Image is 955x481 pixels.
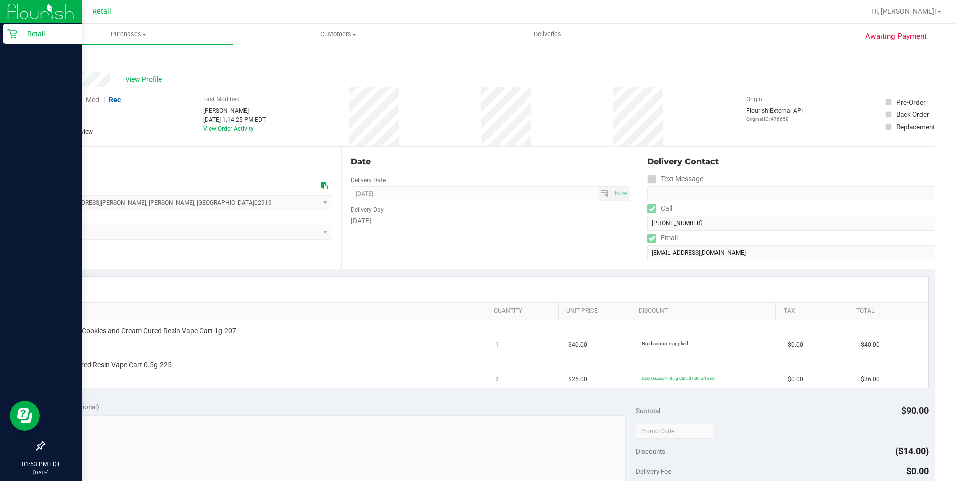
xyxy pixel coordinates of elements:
[351,216,629,226] div: [DATE]
[788,340,803,350] span: $0.00
[203,115,266,124] div: [DATE] 1:14:25 PM EDT
[443,24,652,45] a: Deliveries
[4,460,77,469] p: 01:53 PM EDT
[746,95,762,104] label: Origin
[321,181,328,191] div: Copy address to clipboard
[856,307,917,315] a: Total
[92,7,111,16] span: Retail
[647,172,703,186] label: Text Message
[7,29,17,39] inline-svg: Retail
[44,156,332,168] div: Location
[495,375,499,384] span: 2
[103,96,105,104] span: |
[203,125,254,132] a: View Order Activity
[568,375,587,384] span: $25.00
[901,405,929,416] span: $90.00
[896,109,929,119] div: Back Order
[494,307,554,315] a: Quantity
[24,24,233,45] a: Purchases
[234,30,442,39] span: Customers
[647,186,935,201] input: Format: (999) 999-9999
[109,96,121,104] span: Rec
[639,307,772,315] a: Discount
[895,446,929,456] span: ($14.00)
[57,326,236,336] span: Orange Cookies and Cream Cured Resin Vape Cart 1g-207
[125,74,165,85] span: View Profile
[896,122,935,132] div: Replacement
[24,30,233,39] span: Purchases
[59,307,482,315] a: SKU
[647,156,935,168] div: Delivery Contact
[351,156,629,168] div: Date
[636,407,660,415] span: Subtotal
[861,340,880,350] span: $40.00
[57,360,172,370] span: GG4 Cured Resin Vape Cart 0.5g-225
[17,28,77,40] p: Retail
[865,31,927,42] span: Awaiting Payment
[896,97,926,107] div: Pre-Order
[495,340,499,350] span: 1
[233,24,443,45] a: Customers
[636,442,665,460] span: Discounts
[4,469,77,476] p: [DATE]
[647,201,672,216] label: Call
[642,341,688,346] span: No discounts applied
[10,401,40,431] iframe: Resource center
[906,466,929,476] span: $0.00
[520,30,575,39] span: Deliveries
[861,375,880,384] span: $36.00
[351,205,384,214] label: Delivery Day
[203,95,240,104] label: Last Modified
[351,176,386,185] label: Delivery Date
[788,375,803,384] span: $0.00
[568,340,587,350] span: $40.00
[647,231,678,245] label: Email
[86,96,99,104] span: Med
[566,307,627,315] a: Unit Price
[784,307,844,315] a: Tax
[203,106,266,115] div: [PERSON_NAME]
[871,7,936,15] span: Hi, [PERSON_NAME]!
[746,115,803,123] p: Original ID: 476658
[636,467,671,475] span: Delivery Fee
[636,424,713,439] input: Promo Code
[647,216,935,231] input: Format: (999) 999-9999
[746,106,803,123] div: Flourish External API
[642,376,715,381] span: Daily Discount - 0.5g Cart: $7.00 off each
